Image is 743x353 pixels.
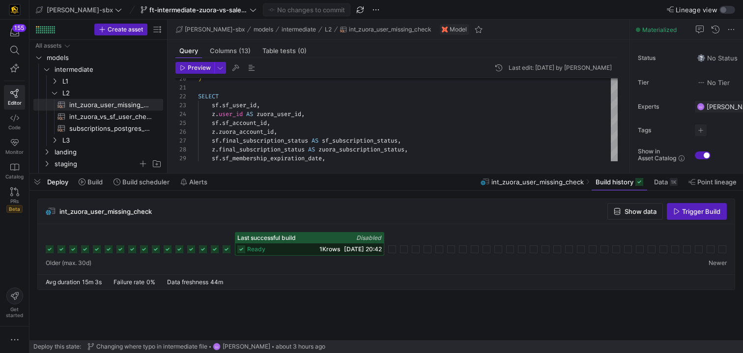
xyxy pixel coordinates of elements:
span: sf [212,101,219,109]
span: Disabled [356,234,382,241]
span: Get started [6,306,23,318]
a: https://storage.googleapis.com/y42-prod-data-exchange/images/uAsz27BndGEK0hZWDFeOjoxA7jCwgK9jE472... [4,1,25,18]
span: . [215,128,219,136]
span: int_zuora_user_missing_check​​​​​​​​​​ [69,99,152,111]
span: Failure rate [114,278,144,286]
span: int_zuora_user_missing_check [349,26,431,33]
span: (13) [239,48,251,54]
button: No tierNo Tier [695,76,732,89]
span: Show in Asset Catalog [638,148,676,162]
span: Trigger Build [682,207,720,215]
button: Build [74,174,107,190]
span: Data freshness [167,278,208,286]
div: Press SPACE to select this row. [33,99,163,111]
span: L2 [325,26,332,33]
button: Alerts [176,174,212,190]
span: Materialized [642,26,677,33]
span: Columns [210,48,251,54]
span: int_zuora_vs_sf_user_check​​​​​​​​​​ [69,111,152,122]
span: Show data [625,207,657,215]
a: Editor [4,85,25,110]
span: Monitor [5,149,24,155]
span: AS [308,146,315,153]
div: 24 [175,110,186,118]
div: 29 [175,154,186,163]
span: sf_account_id [222,119,267,127]
span: z [212,110,215,118]
div: 26 [175,127,186,136]
span: Changing where typo in intermediate file [96,343,207,350]
span: ft-intermediate-zuora-vs-salesforce-08052025 [149,6,248,14]
span: . [219,137,222,145]
a: PRsBeta [4,183,25,217]
span: [PERSON_NAME]-sbx [47,6,113,14]
span: models [254,26,273,33]
span: Data [654,178,668,186]
button: models [251,24,276,35]
span: sf [212,137,219,145]
img: No status [697,54,705,62]
span: Tier [638,79,687,86]
span: Build scheduler [122,178,170,186]
span: landing [55,147,162,158]
button: ft-intermediate-zuora-vs-salesforce-08052025 [138,3,259,16]
span: sf_user_id [222,101,257,109]
span: Create asset [108,26,143,33]
span: , [322,154,325,162]
span: sf_subscription_status [322,137,398,145]
span: (0) [298,48,307,54]
img: https://storage.googleapis.com/y42-prod-data-exchange/images/uAsz27BndGEK0hZWDFeOjoxA7jCwgK9jE472... [10,5,20,15]
span: No Status [697,54,738,62]
div: Press SPACE to select this row. [33,87,163,99]
span: intermediate [282,26,316,33]
span: L3 [62,135,162,146]
a: int_zuora_user_missing_check​​​​​​​​​​ [33,99,163,111]
span: , [398,137,401,145]
div: Last edit: [DATE] by [PERSON_NAME] [509,64,612,71]
span: , [267,119,270,127]
span: zuora_user_id [257,110,301,118]
img: No tier [697,79,705,87]
span: [DATE] 20:42 [344,245,382,253]
span: sf_membership_expiration_date [222,154,322,162]
span: L1 [62,76,162,87]
span: Catalog [5,174,24,179]
span: . [219,101,222,109]
span: zuora_account_id [219,128,274,136]
span: Model [450,26,467,33]
div: Press SPACE to select this row. [33,63,163,75]
span: Editor [8,100,22,106]
span: . [215,110,219,118]
span: int_zuora_user_missing_check [59,207,152,215]
div: Press SPACE to select this row. [33,40,163,52]
span: Status [638,55,687,61]
span: final_subscription_status [222,137,308,145]
span: 44m [210,278,223,286]
span: Older (max. 30d) [46,260,91,266]
span: sf [212,154,219,162]
span: Build [87,178,103,186]
span: , [404,146,408,153]
span: zuora_subscription_status [318,146,404,153]
span: PRs [10,198,19,204]
div: Press SPACE to select this row. [33,134,163,146]
div: 25 [175,118,186,127]
div: 21 [175,83,186,92]
div: Press SPACE to select this row. [33,158,163,170]
button: Build scheduler [109,174,174,190]
span: Query [179,48,198,54]
span: z [212,146,215,153]
span: [PERSON_NAME]-sbx [185,26,245,33]
div: 22 [175,92,186,101]
button: Preview [175,62,214,74]
span: ready [247,246,265,253]
span: Last successful build [237,235,296,241]
span: models [47,52,162,63]
span: Point lineage [697,178,737,186]
div: Press SPACE to select this row. [33,75,163,87]
button: intermediate [279,24,318,35]
a: Monitor [4,134,25,159]
span: staging [55,158,138,170]
div: 23 [175,101,186,110]
a: int_zuora_vs_sf_user_check​​​​​​​​​​ [33,111,163,122]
